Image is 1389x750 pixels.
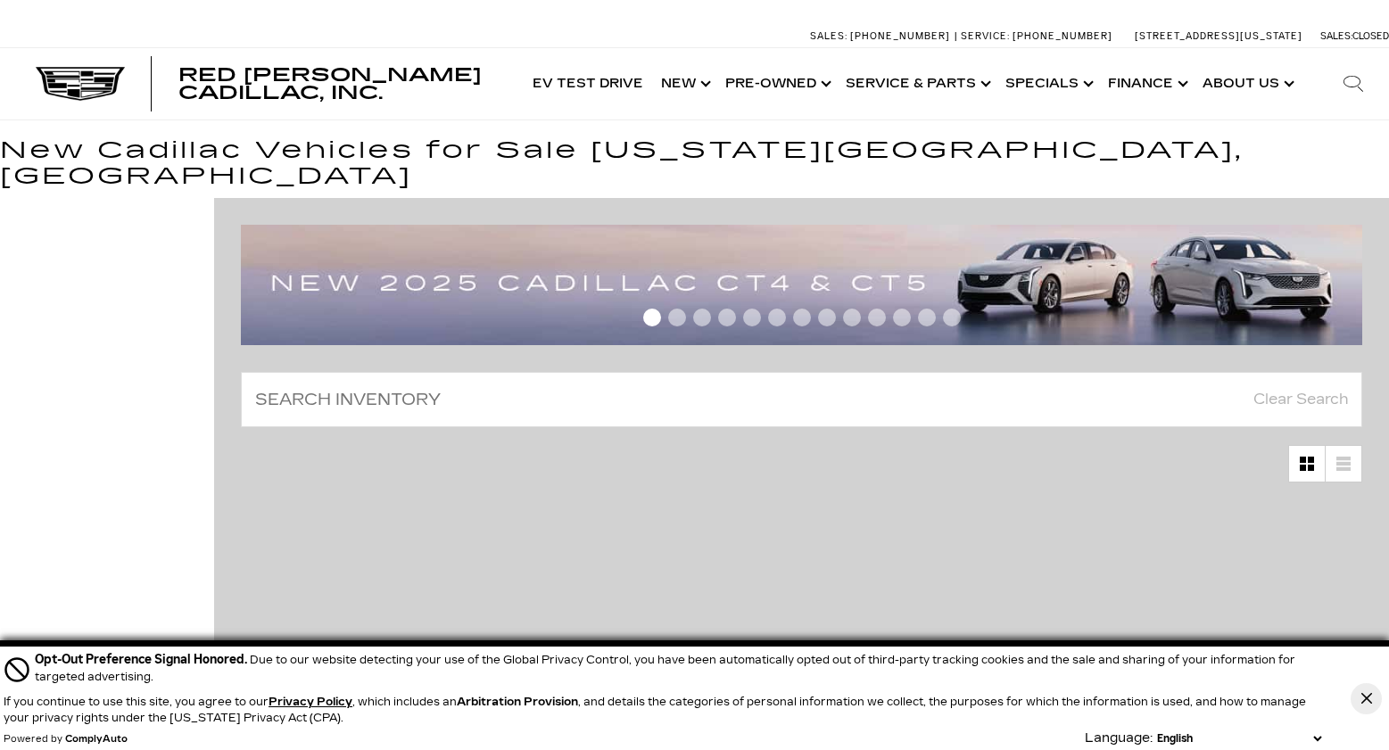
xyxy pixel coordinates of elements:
[65,734,128,745] a: ComplyAuto
[178,64,482,103] span: Red [PERSON_NAME] Cadillac, Inc.
[793,309,811,326] span: Go to slide 7
[996,48,1099,120] a: Specials
[1194,48,1300,120] a: About Us
[1351,683,1382,714] button: Close Button
[918,309,936,326] span: Go to slide 12
[1352,30,1389,42] span: Closed
[718,309,736,326] span: Go to slide 4
[837,48,996,120] a: Service & Parts
[36,67,125,101] img: Cadillac Dark Logo with Cadillac White Text
[893,309,911,326] span: Go to slide 11
[843,309,861,326] span: Go to slide 9
[1085,732,1153,745] div: Language:
[4,734,128,745] div: Powered by
[810,30,847,42] span: Sales:
[943,309,961,326] span: Go to slide 13
[524,48,652,120] a: EV Test Drive
[241,225,1362,345] img: 2507-july-ct-offer-09
[955,31,1117,41] a: Service: [PHONE_NUMBER]
[652,48,716,120] a: New
[1135,30,1302,42] a: [STREET_ADDRESS][US_STATE]
[1320,30,1352,42] span: Sales:
[693,309,711,326] span: Go to slide 3
[818,309,836,326] span: Go to slide 8
[1153,730,1326,746] select: Language Select
[850,30,950,42] span: [PHONE_NUMBER]
[178,66,506,102] a: Red [PERSON_NAME] Cadillac, Inc.
[269,696,352,708] a: Privacy Policy
[743,309,761,326] span: Go to slide 5
[1013,30,1112,42] span: [PHONE_NUMBER]
[716,48,837,120] a: Pre-Owned
[1099,48,1194,120] a: Finance
[643,309,661,326] span: Go to slide 1
[810,31,955,41] a: Sales: [PHONE_NUMBER]
[668,309,686,326] span: Go to slide 2
[768,309,786,326] span: Go to slide 6
[868,309,886,326] span: Go to slide 10
[35,650,1326,685] div: Due to our website detecting your use of the Global Privacy Control, you have been automatically ...
[35,652,250,667] span: Opt-Out Preference Signal Honored .
[4,696,1306,724] p: If you continue to use this site, you agree to our , which includes an , and details the categori...
[961,30,1010,42] span: Service:
[457,696,578,708] strong: Arbitration Provision
[241,372,1362,427] input: Search Inventory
